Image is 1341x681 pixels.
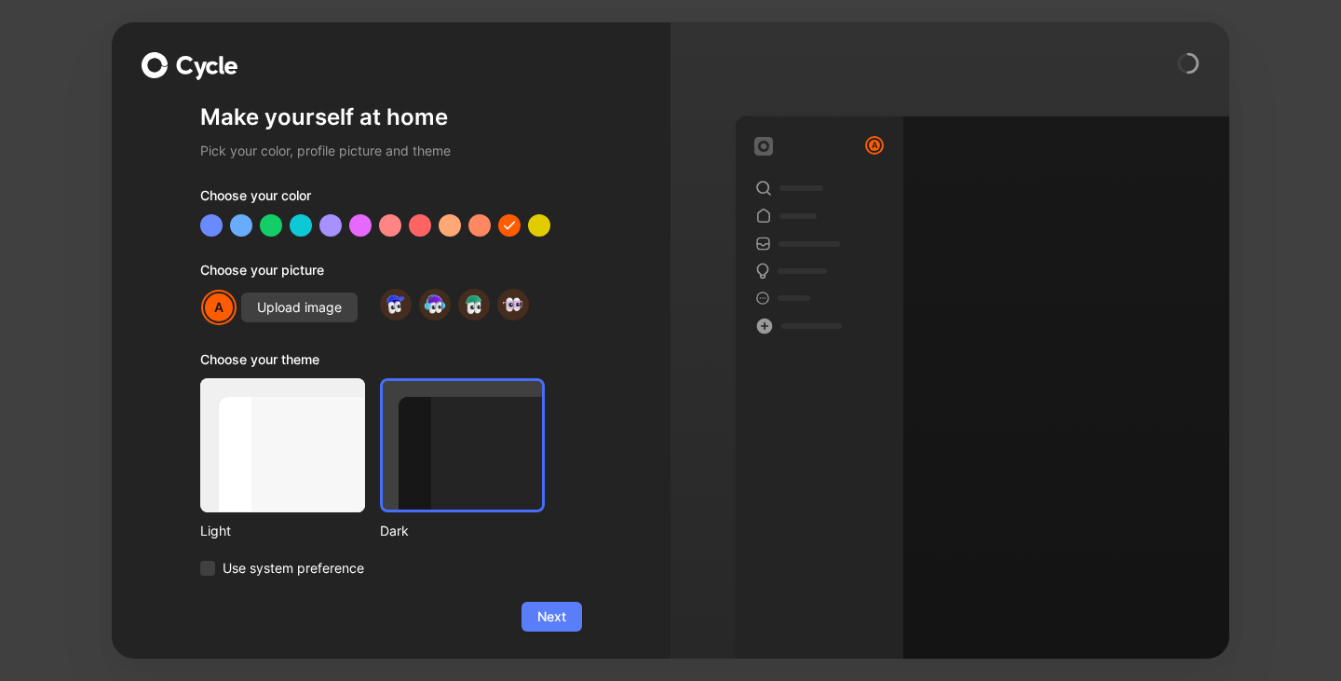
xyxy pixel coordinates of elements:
img: avatar [461,292,486,317]
h2: Pick your color, profile picture and theme [200,140,582,162]
div: Choose your theme [200,348,545,378]
span: Next [537,606,566,628]
div: Choose your picture [200,259,582,289]
div: Light [200,520,365,542]
img: avatar [422,292,447,317]
button: Upload image [241,293,358,322]
div: A [203,292,235,323]
img: avatar [500,292,525,317]
img: workspace-default-logo-wX5zAyuM.png [754,137,773,156]
div: A [867,138,882,153]
img: avatar [383,292,408,317]
div: Choose your color [200,184,582,214]
div: Dark [380,520,545,542]
span: Use system preference [223,557,364,579]
button: Next [521,602,582,632]
h1: Make yourself at home [200,102,582,132]
span: Upload image [257,296,342,319]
